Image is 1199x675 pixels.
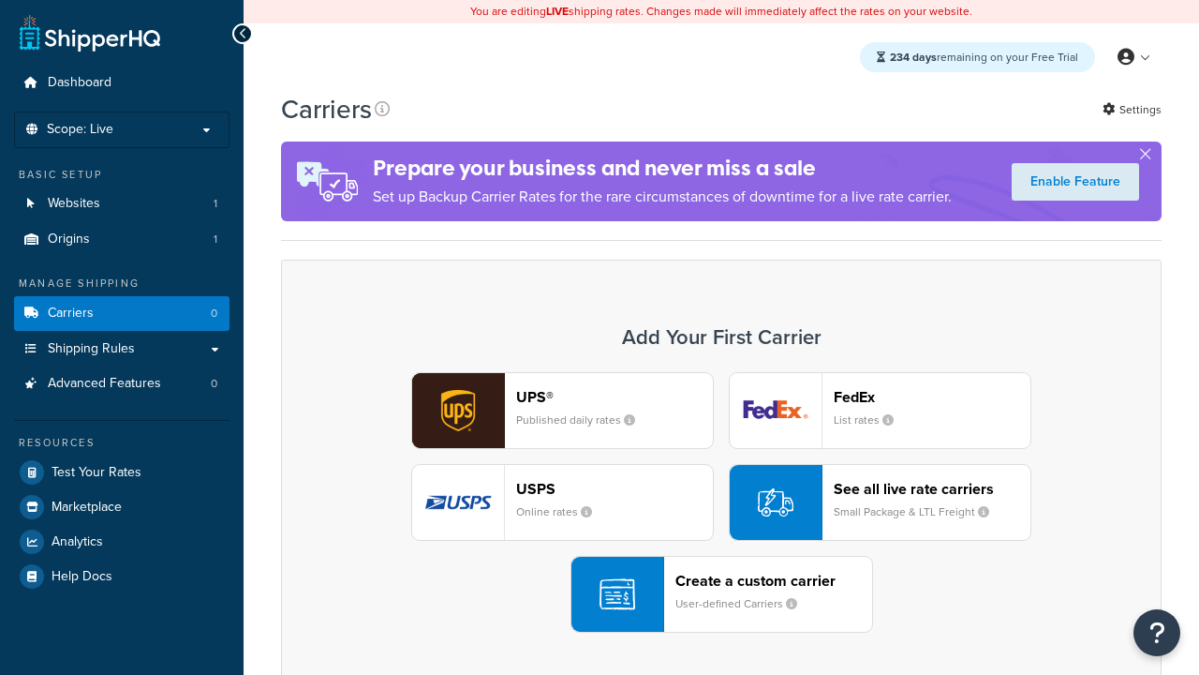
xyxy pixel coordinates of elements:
header: UPS® [516,388,713,406]
strong: 234 days [890,49,937,66]
header: See all live rate carriers [834,480,1030,498]
a: Origins 1 [14,222,229,257]
a: Shipping Rules [14,332,229,367]
button: ups logoUPS®Published daily rates [411,372,714,449]
a: Marketplace [14,490,229,524]
a: Test Your Rates [14,456,229,489]
small: Published daily rates [516,412,650,428]
span: Carriers [48,306,94,322]
div: remaining on your Free Trial [860,42,1095,72]
span: 0 [211,306,217,322]
a: Carriers 0 [14,296,229,331]
a: Dashboard [14,66,229,100]
span: 1 [214,232,217,247]
h1: Carriers [281,91,372,127]
li: Carriers [14,296,229,331]
div: Manage Shipping [14,276,229,292]
img: fedEx logo [730,373,822,448]
small: List rates [834,412,909,428]
img: usps logo [412,465,504,540]
a: Settings [1103,97,1162,123]
span: Advanced Features [48,376,161,392]
li: Websites [14,187,229,221]
b: LIVE [546,3,569,20]
small: User-defined Carriers [675,595,812,612]
img: ups logo [412,373,504,448]
a: ShipperHQ Home [20,14,160,52]
li: Origins [14,222,229,257]
a: Enable Feature [1012,163,1139,201]
button: fedEx logoFedExList rates [729,372,1031,449]
h3: Add Your First Carrier [301,326,1142,349]
span: Test Your Rates [52,465,141,481]
span: Origins [48,232,90,247]
span: Websites [48,196,100,212]
img: icon-carrier-custom-c93b8a24.svg [599,577,635,612]
header: USPS [516,480,713,498]
span: 0 [211,376,217,392]
button: usps logoUSPSOnline rates [411,464,714,541]
img: ad-rules-rateshop-fe6ec290ccb7230408bd80ed9643f0289d75e0ffd9eb532fc0e269fcd187b520.png [281,142,373,221]
small: Small Package & LTL Freight [834,503,1004,520]
button: Create a custom carrierUser-defined Carriers [570,556,873,633]
div: Resources [14,435,229,451]
div: Basic Setup [14,167,229,183]
span: Analytics [52,534,103,550]
span: 1 [214,196,217,212]
a: Help Docs [14,560,229,593]
li: Advanced Features [14,367,229,401]
button: Open Resource Center [1133,609,1180,656]
span: Scope: Live [47,122,113,138]
button: See all live rate carriersSmall Package & LTL Freight [729,464,1031,541]
header: Create a custom carrier [675,572,872,590]
header: FedEx [834,388,1030,406]
a: Analytics [14,525,229,559]
p: Set up Backup Carrier Rates for the rare circumstances of downtime for a live rate carrier. [373,184,952,210]
h4: Prepare your business and never miss a sale [373,153,952,184]
a: Websites 1 [14,187,229,221]
span: Marketplace [52,500,122,516]
img: icon-carrier-liverate-becf4550.svg [758,485,793,520]
small: Online rates [516,503,607,520]
span: Shipping Rules [48,341,135,357]
a: Advanced Features 0 [14,367,229,401]
span: Dashboard [48,75,111,91]
span: Help Docs [52,569,112,585]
